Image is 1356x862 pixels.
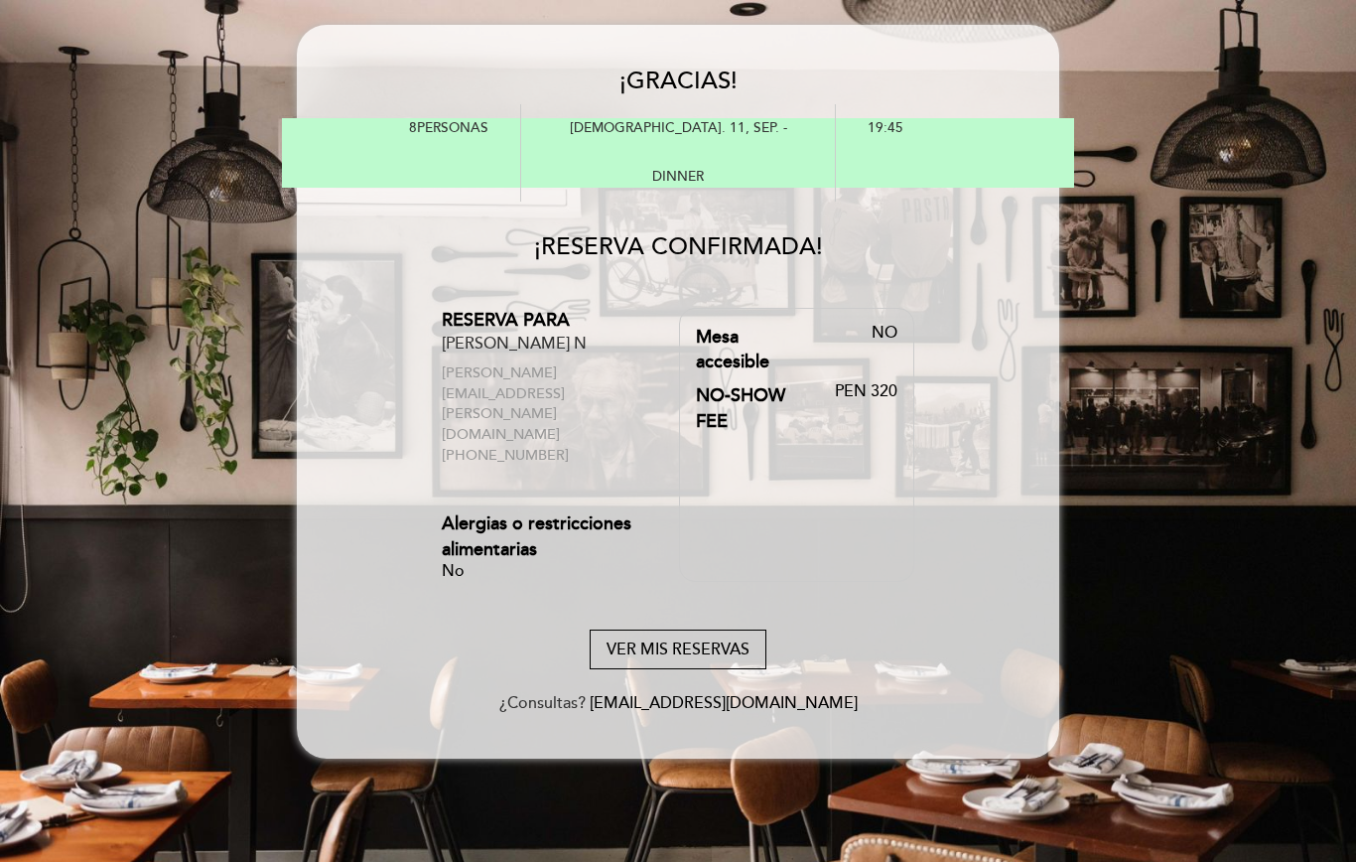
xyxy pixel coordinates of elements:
[442,219,914,275] h4: ¡RESERVA CONFIRMADA!
[499,693,586,713] span: ¿Consultas?
[796,383,897,434] div: PEN 320
[442,363,643,466] div: [PERSON_NAME][EMAIL_ADDRESS][PERSON_NAME][DOMAIN_NAME] [PHONE_NUMBER]
[442,511,643,562] div: Alergias o restricciones alimentarias
[520,104,837,202] div: [DEMOGRAPHIC_DATA]. 11, sep. - DINNER
[590,693,858,713] a: [EMAIL_ADDRESS][DOMAIN_NAME]
[442,308,643,334] div: RESERVA PARA
[836,104,1050,153] div: 19:45
[417,119,488,136] span: personas
[696,383,797,434] div: NO-SHOW FEE
[442,562,643,581] div: No
[696,325,797,375] div: Mesa accesible
[442,333,643,356] div: [PERSON_NAME] N
[306,104,520,153] div: 8
[619,67,738,95] span: ¡GRACIAS!
[796,325,897,375] div: No
[590,630,766,670] button: VER MIS RESERVAS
